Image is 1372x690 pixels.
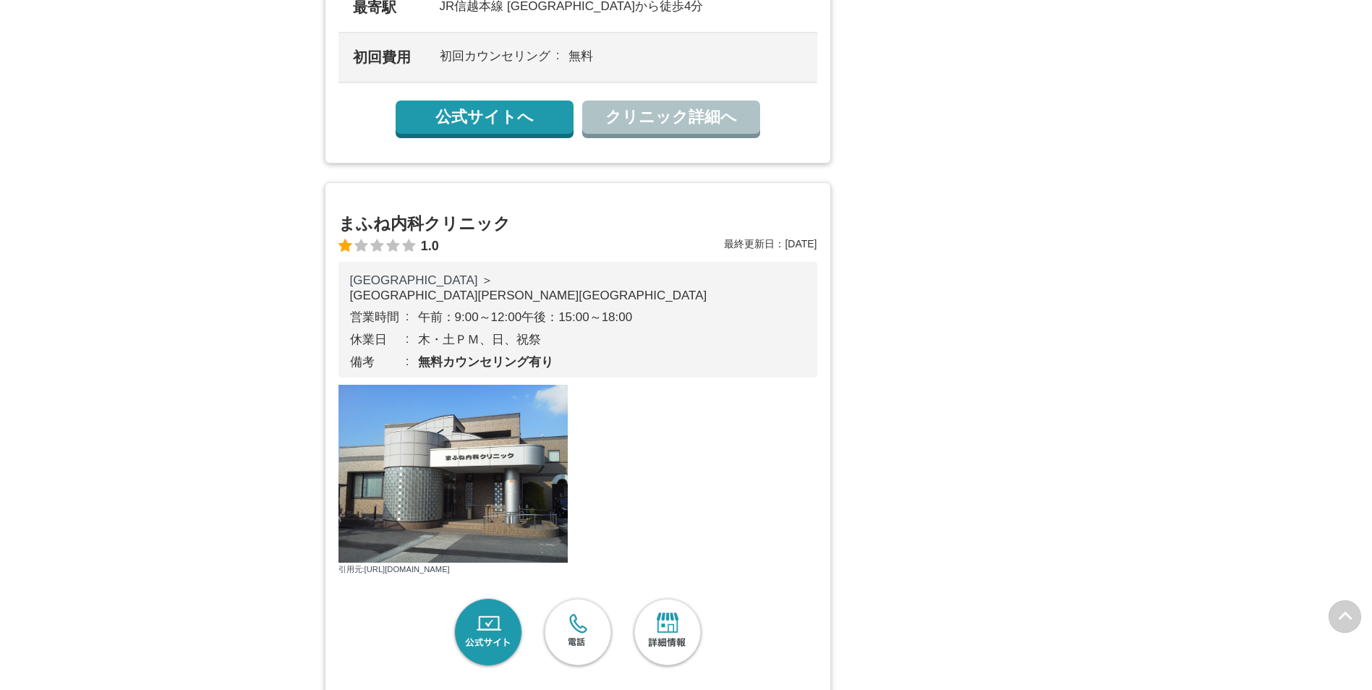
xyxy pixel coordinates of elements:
dt: 備考 [350,354,418,370]
a: 公式サイト [451,595,526,670]
p: 引用元: [338,564,817,575]
dt: 営業時間 [350,309,418,325]
a: 詳細情報 [630,595,705,670]
img: PAGE UP [1329,600,1361,633]
img: 108546.081bb419.jpg [338,385,568,563]
dd: 無料 [568,48,593,65]
li: [GEOGRAPHIC_DATA][PERSON_NAME][GEOGRAPHIC_DATA] [350,289,707,303]
dt: 休業日 [350,331,418,348]
h2: まふね内科クリニック [338,212,817,235]
a: [GEOGRAPHIC_DATA] [350,273,478,287]
dd: 午前：9:00～12:00午後：15:00～18:00 [418,309,633,325]
b: 無料カウンセリング有り [418,355,553,369]
th: 初回費用 [338,33,425,82]
span: 最終更新日： [724,238,785,250]
a: 公式サイトへ [396,101,574,134]
a: 電話 [540,595,615,670]
a: [URL][DOMAIN_NAME] [365,565,450,574]
li: ＞ [481,272,493,289]
div: [DATE] [724,238,817,255]
a: クリニック詳細へ [582,101,760,134]
span: 1.0 [421,239,439,254]
dt: 初回カウンセリング [440,48,568,65]
dd: 木・土ＰＭ、日、祝祭 [418,331,541,348]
